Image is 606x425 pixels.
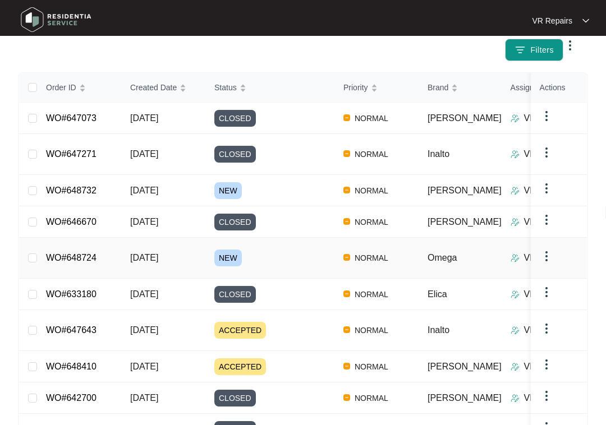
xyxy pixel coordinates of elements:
img: filter icon [515,44,526,56]
th: Priority [334,73,419,103]
span: [PERSON_NAME] [428,362,502,371]
th: Order ID [37,73,121,103]
span: Filters [530,44,554,56]
img: Assigner Icon [511,394,520,403]
span: [DATE] [130,253,158,262]
span: Brand [428,81,448,94]
img: Vercel Logo [343,290,350,297]
p: VR Repairs [524,215,570,229]
span: [PERSON_NAME] [428,393,502,403]
span: NEW [214,250,242,266]
span: CLOSED [214,390,256,406]
span: NORMAL [350,324,393,337]
span: Inalto [428,149,449,159]
p: VR Repairs [524,184,570,197]
img: dropdown arrow [540,389,553,403]
img: Assigner Icon [511,218,520,227]
span: [DATE] [130,186,158,195]
img: Assigner Icon [511,362,520,371]
th: Status [205,73,334,103]
span: [DATE] [130,217,158,227]
span: Inalto [428,325,449,335]
img: dropdown arrow [582,18,589,24]
span: Status [214,81,237,94]
span: [PERSON_NAME] [428,113,502,123]
a: WO#633180 [46,289,97,299]
p: VR Repairs [524,288,570,301]
span: Omega [428,253,457,262]
img: dropdown arrow [540,146,553,159]
img: Assigner Icon [511,326,520,335]
p: VR Repairs [524,391,570,405]
img: dropdown arrow [540,109,553,123]
span: [DATE] [130,393,158,403]
img: Vercel Logo [343,150,350,157]
img: Vercel Logo [343,114,350,121]
span: [DATE] [130,149,158,159]
p: VR Repairs [524,324,570,337]
img: Vercel Logo [343,218,350,225]
img: Vercel Logo [343,254,350,261]
a: WO#647643 [46,325,97,335]
img: Vercel Logo [343,394,350,401]
a: WO#648724 [46,253,97,262]
span: [DATE] [130,113,158,123]
span: Created Date [130,81,177,94]
img: Vercel Logo [343,326,350,333]
img: dropdown arrow [563,39,577,52]
span: CLOSED [214,214,256,230]
img: residentia service logo [17,3,95,36]
span: CLOSED [214,146,256,163]
span: [DATE] [130,289,158,299]
th: Actions [531,73,587,103]
span: NORMAL [350,288,393,301]
a: WO#648410 [46,362,97,371]
span: NEW [214,182,242,199]
th: Created Date [121,73,205,103]
img: Assigner Icon [511,290,520,299]
a: WO#647073 [46,113,97,123]
p: VR Repairs [524,251,570,265]
span: NORMAL [350,391,393,405]
img: dropdown arrow [540,250,553,263]
button: filter iconFilters [505,39,563,61]
img: Assigner Icon [511,150,520,159]
span: CLOSED [214,110,256,127]
img: Assigner Icon [511,114,520,123]
img: Assigner Icon [511,186,520,195]
span: NORMAL [350,147,393,161]
img: Vercel Logo [343,363,350,369]
span: NORMAL [350,215,393,229]
span: Order ID [46,81,76,94]
span: NORMAL [350,251,393,265]
span: Priority [343,81,368,94]
span: [DATE] [130,362,158,371]
span: ACCEPTED [214,322,266,339]
img: Vercel Logo [343,187,350,193]
span: Assignee [511,81,543,94]
span: [PERSON_NAME] [428,217,502,227]
span: NORMAL [350,360,393,373]
span: CLOSED [214,286,256,303]
p: VR Repairs [524,147,570,161]
p: VR Repairs [532,15,572,26]
img: dropdown arrow [540,358,553,371]
th: Brand [419,73,502,103]
p: VR Repairs [524,112,570,125]
span: NORMAL [350,184,393,197]
span: NORMAL [350,112,393,125]
img: dropdown arrow [540,285,553,299]
span: [PERSON_NAME] [428,186,502,195]
a: WO#648732 [46,186,97,195]
img: dropdown arrow [540,322,553,335]
span: ACCEPTED [214,358,266,375]
a: WO#647271 [46,149,97,159]
img: Assigner Icon [511,253,520,262]
a: WO#646670 [46,217,97,227]
span: [DATE] [130,325,158,335]
img: dropdown arrow [540,213,553,227]
img: dropdown arrow [540,182,553,195]
p: VR Repairs [524,360,570,373]
span: Elica [428,289,447,299]
a: WO#642700 [46,393,97,403]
